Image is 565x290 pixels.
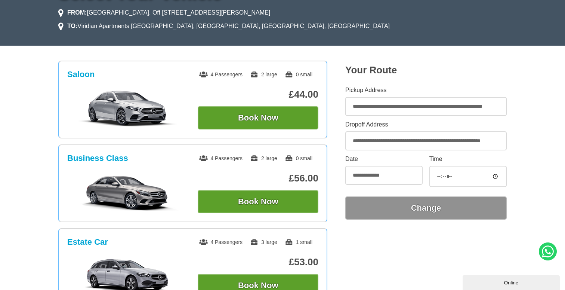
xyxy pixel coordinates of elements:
button: Change [345,196,507,220]
span: 4 Passengers [199,239,243,245]
label: Time [429,156,507,162]
label: Pickup Address [345,87,507,93]
button: Book Now [198,106,318,129]
h3: Estate Car [67,237,108,247]
span: 2 large [250,71,277,77]
span: 4 Passengers [199,71,243,77]
label: Date [345,156,423,162]
p: £53.00 [198,256,318,268]
button: Book Now [198,190,318,213]
p: £56.00 [198,173,318,184]
strong: FROM: [67,9,87,16]
li: Viridian Apartments [GEOGRAPHIC_DATA], [GEOGRAPHIC_DATA], [GEOGRAPHIC_DATA], [GEOGRAPHIC_DATA] [58,22,390,31]
strong: TO: [67,23,77,29]
p: £44.00 [198,89,318,100]
label: Dropoff Address [345,122,507,128]
h3: Saloon [67,70,95,79]
span: 1 small [285,239,312,245]
span: 0 small [285,71,312,77]
h3: Business Class [67,153,128,163]
img: Saloon [71,90,184,127]
span: 4 Passengers [199,155,243,161]
span: 3 large [250,239,277,245]
iframe: chat widget [463,274,561,290]
span: 0 small [285,155,312,161]
li: [GEOGRAPHIC_DATA], Off [STREET_ADDRESS][PERSON_NAME] [58,8,270,17]
img: Business Class [71,174,184,211]
span: 2 large [250,155,277,161]
h2: Your Route [345,64,507,76]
